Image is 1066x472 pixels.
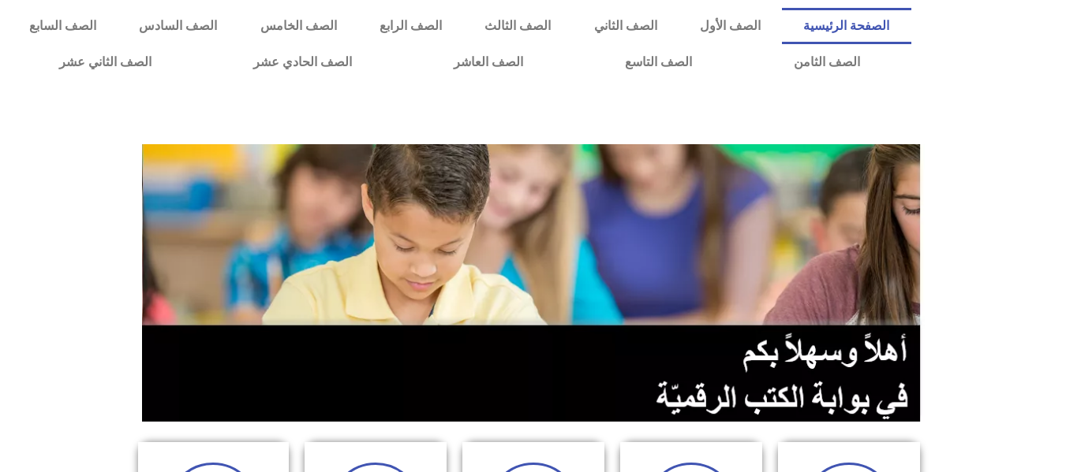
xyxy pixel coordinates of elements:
a: الصف الرابع [358,8,463,44]
a: الصف الخامس [239,8,358,44]
a: الصف الحادي عشر [202,44,402,80]
a: الصفحة الرئيسية [782,8,911,44]
a: الصف الأول [679,8,782,44]
a: الصف السادس [118,8,238,44]
a: الصف الثاني عشر [8,44,202,80]
a: الصف السابع [8,8,118,44]
a: الصف الثالث [463,8,572,44]
a: الصف العاشر [402,44,574,80]
a: الصف التاسع [574,44,742,80]
a: الصف الثاني [573,8,679,44]
a: الصف الثامن [742,44,911,80]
